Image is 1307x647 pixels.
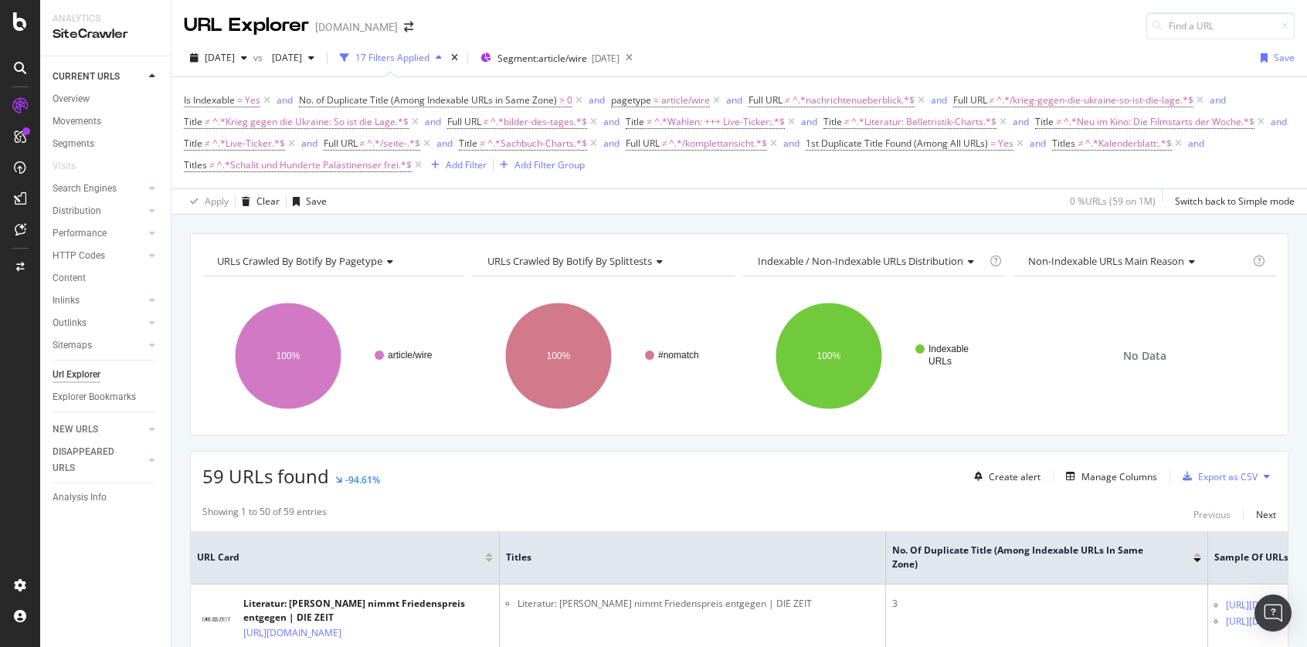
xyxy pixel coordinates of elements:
[277,93,293,107] button: and
[497,52,587,65] span: Segment: article/wire
[53,337,92,354] div: Sitemaps
[253,51,266,64] span: vs
[315,19,398,35] div: [DOMAIN_NAME]
[53,248,105,264] div: HTTP Codes
[487,254,652,268] span: URLs Crawled By Botify By splittests
[1035,115,1054,128] span: Title
[603,136,620,151] button: and
[301,136,317,151] button: and
[1052,137,1075,150] span: Titles
[205,195,229,208] div: Apply
[202,289,462,423] svg: A chart.
[447,115,481,128] span: Full URL
[184,93,235,107] span: Is Indexable
[1210,93,1226,107] div: and
[217,254,382,268] span: URLs Crawled By Botify By pagetype
[53,91,90,107] div: Overview
[669,133,767,154] span: ^.*/komplettansicht.*$
[209,158,215,171] span: ≠
[53,367,100,383] div: Url Explorer
[53,225,144,242] a: Performance
[425,115,441,128] div: and
[53,181,144,197] a: Search Engines
[184,158,207,171] span: Titles
[436,137,453,150] div: and
[184,137,202,150] span: Title
[589,93,605,107] button: and
[953,93,987,107] span: Full URL
[184,46,253,70] button: [DATE]
[301,137,317,150] div: and
[928,356,952,367] text: URLs
[345,473,380,486] div: -94.61%
[197,608,236,630] img: main image
[256,195,280,208] div: Clear
[425,156,487,174] button: Add Filter
[494,156,585,174] button: Add Filter Group
[506,550,856,564] span: Titles
[53,25,158,43] div: SiteCrawler
[1025,249,1250,273] h4: Non-Indexable URLs Main Reason
[436,136,453,151] button: and
[53,293,80,309] div: Inlinks
[1013,115,1029,128] div: and
[53,444,144,476] a: DISAPPEARED URLS
[306,195,327,208] div: Save
[1256,505,1276,523] button: Next
[1271,115,1287,128] div: and
[559,93,565,107] span: >
[53,158,91,174] a: Visits
[53,367,160,383] a: Url Explorer
[205,115,210,128] span: ≠
[1085,133,1172,154] span: ^.*Kalenderblatt:.*$
[653,93,659,107] span: =
[1256,508,1276,521] div: Next
[53,136,94,152] div: Segments
[53,113,101,130] div: Movements
[360,137,365,150] span: ≠
[53,69,120,85] div: CURRENT URLS
[53,389,160,405] a: Explorer Bookmarks
[928,344,969,354] text: Indexable
[1060,467,1157,486] button: Manage Columns
[603,114,620,129] button: and
[367,133,420,154] span: ^.*/seite-.*$
[484,115,489,128] span: ≠
[277,351,300,361] text: 100%
[425,114,441,129] button: and
[202,505,327,523] div: Showing 1 to 50 of 59 entries
[334,46,448,70] button: 17 Filters Applied
[53,12,158,25] div: Analytics
[266,46,321,70] button: [DATE]
[801,114,817,129] button: and
[592,52,620,65] div: [DATE]
[996,90,1193,111] span: ^.*/krieg-gegen-die-ukraine-so-ist-die-lage.*$
[1254,46,1295,70] button: Save
[931,93,947,107] button: and
[968,464,1041,489] button: Create alert
[53,248,144,264] a: HTTP Codes
[661,90,710,111] span: article/wire
[1056,115,1061,128] span: ≠
[324,137,358,150] span: Full URL
[658,350,699,361] text: #nomatch
[53,489,107,506] div: Analysis Info
[53,444,131,476] div: DISAPPEARED URLS
[626,115,644,128] span: Title
[1146,12,1295,39] input: Find a URL
[1193,508,1231,521] div: Previous
[990,93,995,107] span: ≠
[53,69,144,85] a: CURRENT URLS
[603,115,620,128] div: and
[892,544,1170,571] span: No. of Duplicate Title (Among Indexable URLs in Same Zone)
[647,115,652,128] span: ≠
[237,93,243,107] span: =
[53,270,160,286] a: Content
[266,51,302,64] span: 2025 Jan. 22nd
[998,133,1013,154] span: Yes
[726,93,742,107] button: and
[654,111,785,133] span: ^.*Wahlen: +++ Live-Ticker:.*$
[404,22,413,32] div: arrow-right-arrow-left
